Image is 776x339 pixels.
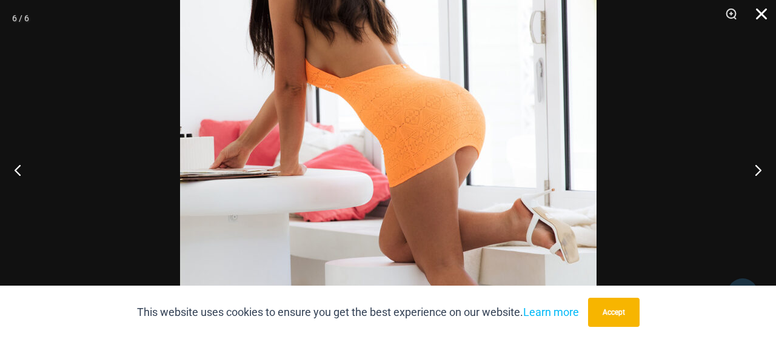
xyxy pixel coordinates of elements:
[523,306,579,318] a: Learn more
[12,9,29,27] div: 6 / 6
[588,298,640,327] button: Accept
[137,303,579,321] p: This website uses cookies to ensure you get the best experience on our website.
[731,139,776,200] button: Next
